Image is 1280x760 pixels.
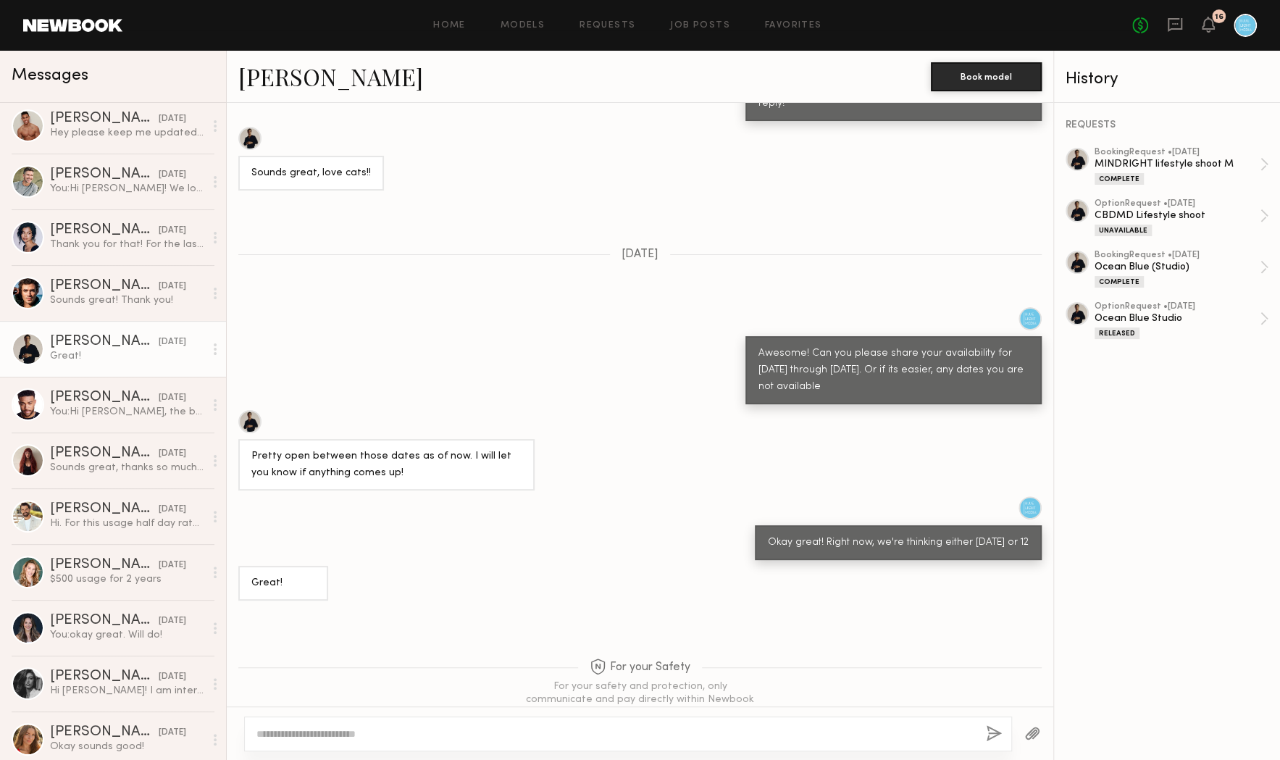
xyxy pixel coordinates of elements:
div: option Request • [DATE] [1095,199,1260,209]
div: [PERSON_NAME] [50,614,159,628]
div: [PERSON_NAME] [50,112,159,126]
div: [PERSON_NAME] [50,279,159,293]
a: bookingRequest •[DATE]Ocean Blue (Studio)Complete [1095,251,1268,288]
div: [DATE] [159,224,186,238]
div: [DATE] [159,614,186,628]
div: [DATE] [159,112,186,126]
div: booking Request • [DATE] [1095,251,1260,260]
div: $500 usage for 2 years [50,572,204,586]
div: REQUESTS [1066,120,1268,130]
a: optionRequest •[DATE]CBDMD Lifestyle shootUnavailable [1095,199,1268,236]
div: [PERSON_NAME] [50,335,159,349]
span: Messages [12,67,88,84]
div: [DATE] [159,335,186,349]
div: [PERSON_NAME] [50,391,159,405]
a: Home [433,21,466,30]
a: Favorites [765,21,822,30]
div: [DATE] [159,168,186,182]
span: For your Safety [590,659,690,677]
div: MINDRIGHT lifestyle shoot M [1095,157,1260,171]
div: [PERSON_NAME] [50,446,159,461]
div: 16 [1215,13,1223,21]
a: Book model [931,70,1042,82]
div: Great! [50,349,204,363]
div: Great! [251,575,315,592]
div: [DATE] [159,447,186,461]
div: Hi. For this usage half day rate for 4-5 hrs is 800$ [50,517,204,530]
div: Complete [1095,276,1144,288]
div: [PERSON_NAME] [50,725,159,740]
div: booking Request • [DATE] [1095,148,1260,157]
div: [DATE] [159,503,186,517]
span: [DATE] [622,249,658,261]
div: Sounds great, love cats!! [251,165,371,182]
a: Job Posts [670,21,730,30]
div: Thank you for that! For the last week of July i'm available the 29th or 31st. The first two weeks... [50,238,204,251]
div: Released [1095,327,1139,339]
div: You: Hi [PERSON_NAME], the brand has decided to go in another direction. We hope to work together... [50,405,204,419]
div: option Request • [DATE] [1095,302,1260,312]
div: [PERSON_NAME] [50,669,159,684]
div: You: Hi [PERSON_NAME]! We look forward to seeing you [DATE]! Here is my phone # in case you need ... [50,182,204,196]
div: History [1066,71,1268,88]
div: Ocean Blue (Studio) [1095,260,1260,274]
div: Awesome! Can you please share your availability for [DATE] through [DATE]. Or if its easier, any ... [758,346,1029,396]
div: Sounds great! Thank you! [50,293,204,307]
a: Requests [580,21,635,30]
div: For your safety and protection, only communicate and pay directly within Newbook [524,680,756,706]
div: Sounds great, thanks so much for your consideration! Xx [50,461,204,475]
div: Complete [1095,173,1144,185]
div: Ocean Blue Studio [1095,312,1260,325]
div: You: okay great. Will do! [50,628,204,642]
div: [PERSON_NAME] [50,558,159,572]
div: [DATE] [159,280,186,293]
div: [PERSON_NAME] [50,502,159,517]
div: [PERSON_NAME] [50,223,159,238]
div: [DATE] [159,391,186,405]
div: [PERSON_NAME] [50,167,159,182]
button: Book model [931,62,1042,91]
div: Okay sounds good! [50,740,204,753]
div: Unavailable [1095,225,1152,236]
a: [PERSON_NAME] [238,61,423,92]
div: [DATE] [159,726,186,740]
a: optionRequest •[DATE]Ocean Blue StudioReleased [1095,302,1268,339]
a: bookingRequest •[DATE]MINDRIGHT lifestyle shoot MComplete [1095,148,1268,185]
div: [DATE] [159,559,186,572]
div: Hi [PERSON_NAME]! I am interested in this project! Will this be a UGC shoot? Also, OC is pretty f... [50,684,204,698]
div: CBDMD Lifestyle shoot [1095,209,1260,222]
div: Hey please keep me updated with the dates when you find out. As of now, the 12th is looking bette... [50,126,204,140]
div: Okay great! Right now, we're thinking either [DATE] or 12 [768,535,1029,551]
div: Pretty open between those dates as of now. I will let you know if anything comes up! [251,448,522,482]
a: Models [501,21,545,30]
div: [DATE] [159,670,186,684]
